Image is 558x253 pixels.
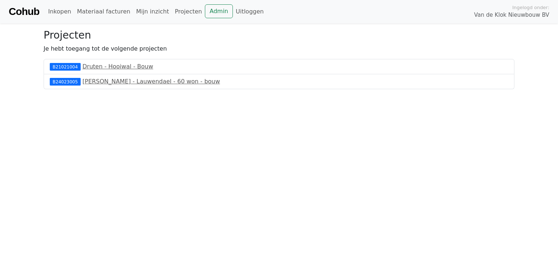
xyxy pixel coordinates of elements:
[512,4,549,11] span: Ingelogd onder:
[233,4,267,19] a: Uitloggen
[44,29,514,41] h3: Projecten
[133,4,172,19] a: Mijn inzicht
[74,4,133,19] a: Materiaal facturen
[45,4,74,19] a: Inkopen
[474,11,549,19] span: Van de Klok Nieuwbouw BV
[50,78,81,85] div: B24023005
[50,63,81,70] div: B21021004
[9,3,39,20] a: Cohub
[82,63,153,70] a: Druten - Hooiwal - Bouw
[205,4,233,18] a: Admin
[172,4,205,19] a: Projecten
[82,78,220,85] a: [PERSON_NAME] - Lauwendael - 60 won - bouw
[44,44,514,53] p: Je hebt toegang tot de volgende projecten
